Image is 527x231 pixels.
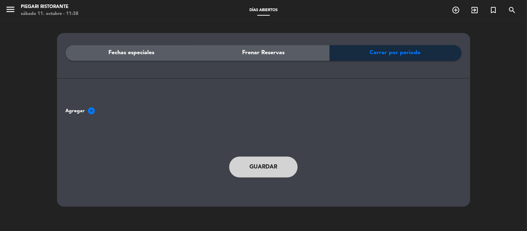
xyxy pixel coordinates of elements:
i: add_circle_outline [452,6,460,14]
div: Piegari Ristorante [21,3,79,10]
i: menu [5,4,16,15]
button: Guardar [229,157,298,178]
i: turned_in_not [489,6,498,14]
i: exit_to_app [471,6,479,14]
button: menu [5,4,16,17]
span: Cerrar por período [370,48,421,57]
div: sábado 11. octubre - 11:38 [21,10,79,17]
span: Días abiertos [246,8,281,12]
i: search [508,6,517,14]
span: Fechas especiales [109,48,155,57]
span: Frenar Reservas [242,48,285,57]
span: Agregar [66,107,462,115]
span: add_circle [88,107,96,115]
